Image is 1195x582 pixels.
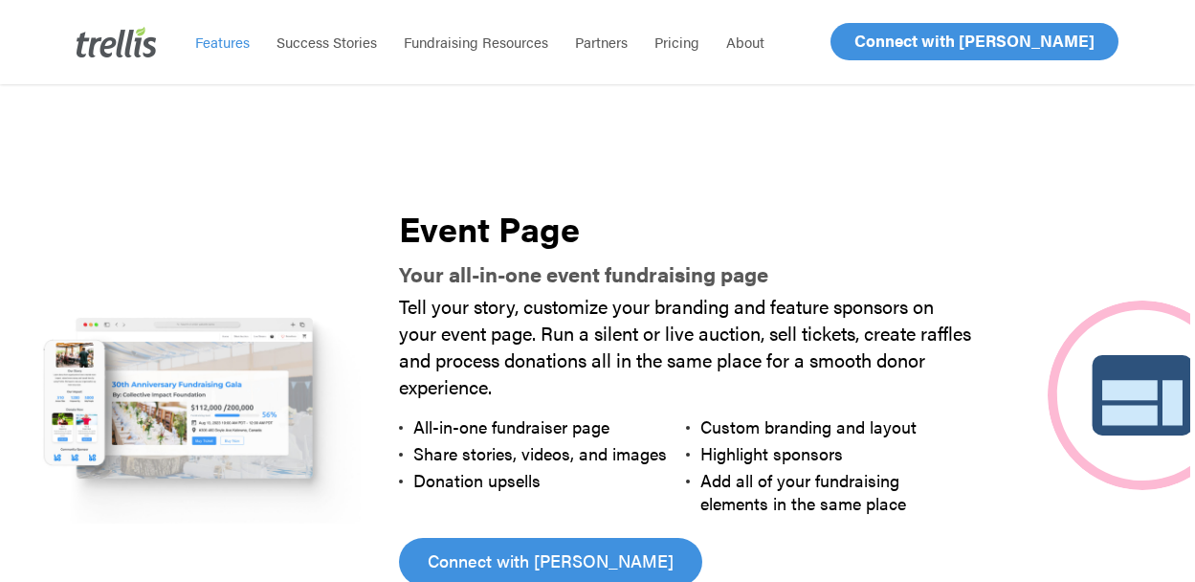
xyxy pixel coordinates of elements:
[713,33,778,52] a: About
[700,441,843,465] span: Highlight sponsors
[182,33,263,52] a: Features
[390,33,562,52] a: Fundraising Resources
[263,33,390,52] a: Success Stories
[641,33,713,52] a: Pricing
[700,414,917,438] span: Custom branding and layout
[413,441,667,465] span: Share stories, videos, and images
[413,468,541,492] span: Donation upsells
[854,29,1095,52] span: Connect with [PERSON_NAME]
[195,32,250,52] span: Features
[428,548,674,574] span: Connect with [PERSON_NAME]
[830,23,1118,60] a: Connect with [PERSON_NAME]
[399,203,580,253] strong: Event Page
[77,27,157,57] img: Trellis
[277,32,377,52] span: Success Stories
[654,32,699,52] span: Pricing
[575,32,628,52] span: Partners
[562,33,641,52] a: Partners
[404,32,548,52] span: Fundraising Resources
[700,468,906,515] span: Add all of your fundraising elements in the same place
[399,258,768,288] strong: Your all-in-one event fundraising page
[399,292,971,400] span: Tell your story, customize your branding and feature sponsors on your event page. Run a silent or...
[413,414,609,438] span: All-in-one fundraiser page
[726,32,764,52] span: About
